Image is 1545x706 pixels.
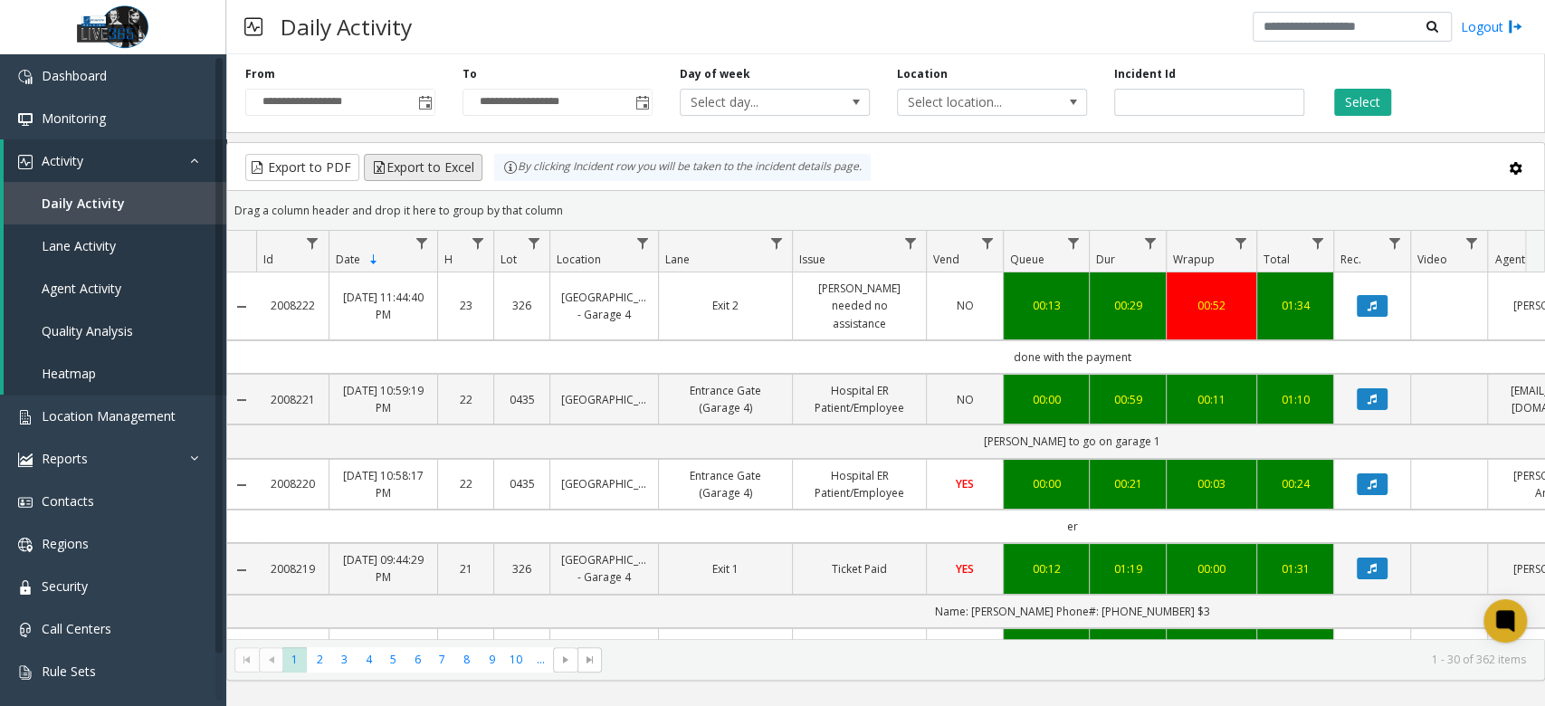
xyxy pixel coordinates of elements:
a: 00:59 [1101,391,1155,408]
a: [DATE] 10:58:17 PM [340,467,426,501]
a: Location Filter Menu [630,231,654,255]
span: Contacts [42,492,94,510]
a: Dur Filter Menu [1138,231,1162,255]
a: Ticket Paid [804,560,915,577]
label: Location [897,66,948,82]
span: Select location... [898,90,1048,115]
span: Heatmap [42,365,96,382]
span: Page 4 [357,647,381,672]
a: Entrance Gate (Garage 4) [670,382,781,416]
span: Reports [42,450,88,467]
kendo-pager-info: 1 - 30 of 362 items [613,652,1526,667]
div: Drag a column header and drop it here to group by that column [227,195,1544,226]
label: Incident Id [1114,66,1176,82]
img: logout [1508,17,1522,36]
a: [GEOGRAPHIC_DATA] - Garage 4 [561,289,647,323]
a: [DATE] 10:59:19 PM [340,382,426,416]
span: Lane Activity [42,237,116,254]
a: Date Filter Menu [409,231,434,255]
span: Wrapup [1173,252,1215,267]
span: Toggle popup [415,90,434,115]
a: 01:19 [1101,560,1155,577]
img: 'icon' [18,580,33,595]
span: Id [263,252,273,267]
a: [DATE] 09:44:29 PM [340,551,426,586]
span: Select day... [681,90,831,115]
span: Regions [42,535,89,552]
a: [PERSON_NAME] needed no assistance [804,280,915,332]
a: 00:12 [1015,560,1078,577]
a: YES [938,560,992,577]
a: NO [938,391,992,408]
span: Page 5 [381,647,405,672]
button: Export to Excel [364,154,482,181]
a: Quality Analysis [4,310,226,352]
div: 00:00 [1015,391,1078,408]
span: Dur [1096,252,1115,267]
span: Security [42,577,88,595]
a: 00:29 [1101,297,1155,314]
a: Lane Filter Menu [764,231,788,255]
span: Go to the last page [583,653,597,667]
span: Location Management [42,407,176,425]
a: 00:11 [1178,391,1245,408]
span: Lot [501,252,517,267]
div: By clicking Incident row you will be taken to the incident details page. [494,154,871,181]
label: From [245,66,275,82]
a: Agent Activity [4,267,226,310]
div: 01:34 [1268,297,1322,314]
a: Collapse Details [227,300,256,314]
a: Exit 2 [670,297,781,314]
img: 'icon' [18,453,33,467]
span: Page 10 [504,647,529,672]
span: Queue [1010,252,1044,267]
a: Hospital ER Patient/Employee [804,467,915,501]
a: 0435 [505,475,539,492]
span: Quality Analysis [42,322,133,339]
img: 'icon' [18,410,33,425]
span: Rec. [1340,252,1361,267]
span: Page 6 [405,647,430,672]
a: Total Filter Menu [1305,231,1330,255]
span: Activity [42,152,83,169]
a: [GEOGRAPHIC_DATA] [561,391,647,408]
span: Page 3 [332,647,357,672]
span: Page 9 [479,647,503,672]
a: 00:21 [1101,475,1155,492]
div: 00:00 [1015,475,1078,492]
a: 21 [449,560,482,577]
span: Go to the next page [553,647,577,673]
img: 'icon' [18,155,33,169]
span: NO [957,392,974,407]
button: Export to PDF [245,154,359,181]
a: Hospital ER Patient/Employee [804,382,915,416]
a: Lane Activity [4,224,226,267]
span: Total [1264,252,1290,267]
a: Rec. Filter Menu [1382,231,1407,255]
a: Exit 1 [670,560,781,577]
span: Lane [665,252,690,267]
button: Select [1334,89,1391,116]
a: 2008219 [267,560,318,577]
a: [DATE] 09:42:01 PM [340,636,426,671]
a: [GEOGRAPHIC_DATA] - Garage 4 [561,551,647,586]
a: 00:00 [1178,560,1245,577]
a: 23 [449,297,482,314]
span: YES [956,476,974,491]
h3: Daily Activity [272,5,421,49]
a: Logout [1461,17,1522,36]
a: Heatmap [4,352,226,395]
a: 326 [505,560,539,577]
span: Go to the last page [577,647,602,673]
span: Vend [933,252,959,267]
img: 'icon' [18,623,33,637]
a: Collapse Details [227,393,256,407]
a: 2008221 [267,391,318,408]
span: YES [956,561,974,577]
